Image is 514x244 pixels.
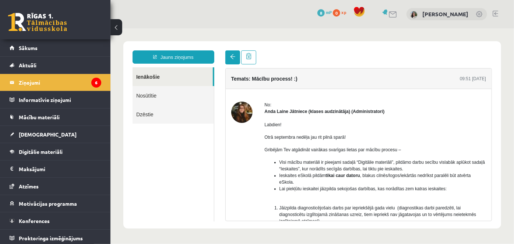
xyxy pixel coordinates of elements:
legend: Maksājumi [19,160,101,177]
div: No: [154,73,376,80]
span: [DEMOGRAPHIC_DATA] [19,131,77,138]
span: 0 [333,9,340,17]
span: Labdien! [154,94,171,99]
a: Digitālie materiāli [10,143,101,160]
span: mP [326,9,332,15]
a: 8 mP [317,9,332,15]
span: Atzīmes [19,183,39,190]
a: [DEMOGRAPHIC_DATA] [10,126,101,143]
legend: Informatīvie ziņojumi [19,91,101,108]
span: Digitālie materiāli [19,148,63,155]
span: Aktuāli [19,62,36,68]
span: Sākums [19,45,38,51]
a: Motivācijas programma [10,195,101,212]
a: Ienākošie [22,39,102,58]
a: Konferences [10,212,101,229]
b: tikai caur datoru [215,145,250,150]
a: Rīgas 1. Tālmācības vidusskola [8,13,67,31]
span: xp [341,9,346,15]
span: Konferences [19,218,50,224]
a: Dzēstie [22,77,103,95]
legend: Ziņojumi [19,74,101,91]
span: Motivācijas programma [19,200,77,207]
a: Aktuāli [10,57,101,74]
span: Gribējām Tev atgādināt vairākas svarīgas lietas par mācību procesu – [154,119,291,124]
a: Jauns ziņojums [22,22,104,35]
a: Informatīvie ziņojumi [10,91,101,108]
a: 0 xp [333,9,350,15]
i: 6 [91,78,101,88]
a: Mācību materiāli [10,109,101,125]
a: Nosūtītie [22,58,103,77]
span: Visi mācību materiāli ir pieejami sadaļā “Digitālie materiāli”, pildāmo darbu secību vislabāk apl... [169,131,375,143]
div: 09:51 [DATE] [349,47,376,54]
img: Samanta Mia Emberlija [410,11,418,18]
a: Atzīmes [10,178,101,195]
strong: Anda Laine Jātniece (klases audzinātāja) (Administratori) [154,81,274,86]
a: Sākums [10,39,101,56]
span: Lai piekļūtu ieskaitei jāizpilda sekojošas darbības, kas norādītas zem katras ieskaites: [169,158,337,163]
span: Otrā septembra nedēļa jau rit pilnā sparā! [154,106,236,112]
span: Proktoringa izmēģinājums [19,235,83,241]
span: Jāizpilda diagnosticējošais darbs par iepriekšējā gada vielu (diagnostikas darbi paredzēti, lai d... [169,177,366,195]
a: Maksājumi [10,160,101,177]
span: Ieskaites eSkolā pildām , blakus cilnēs/logos/iekārtās nedrīkst paralēli būt atvērta eSkola. [169,145,360,156]
a: Ziņojumi6 [10,74,101,91]
img: Anda Laine Jātniece (klases audzinātāja) [121,73,142,95]
h4: Temats: Mācību process! :) [121,47,187,53]
a: [PERSON_NAME] [422,10,468,18]
span: Mācību materiāli [19,114,60,120]
span: 8 [317,9,325,17]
